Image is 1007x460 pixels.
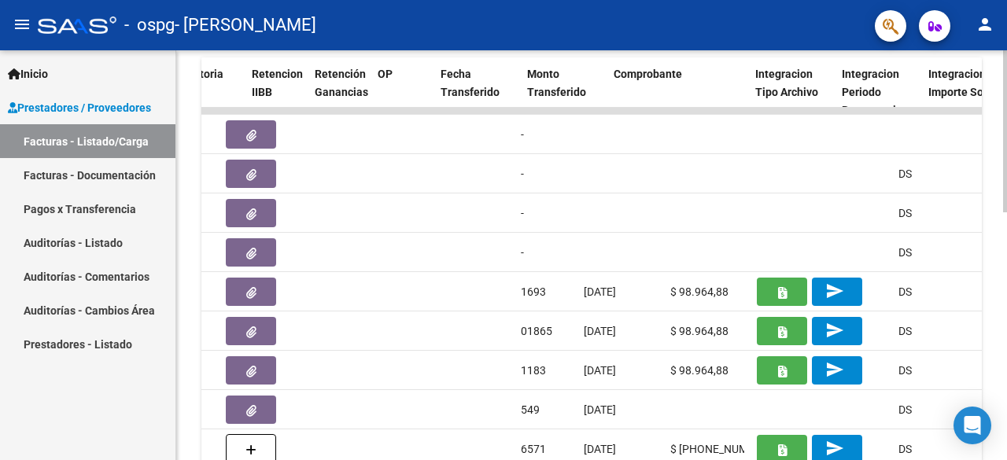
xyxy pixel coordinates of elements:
mat-icon: menu [13,15,31,34]
span: $ 98.964,88 [670,285,729,298]
span: 6571 [521,443,546,455]
span: [DATE] [584,403,616,416]
span: Comprobante [614,68,682,80]
span: 1693 [521,285,546,298]
span: - [521,246,524,259]
span: - ospg [124,8,175,42]
span: $ [PHONE_NUMBER],00 [670,443,787,455]
span: Integracion Importe Sol. [928,68,990,98]
span: Integracion Tipo Archivo [755,68,818,98]
span: 549 [521,403,540,416]
mat-icon: send [825,282,844,300]
span: OP [378,68,393,80]
span: [DATE] [584,364,616,377]
span: [DATE] [584,325,616,337]
datatable-header-cell: Auditoria [171,57,245,127]
span: - [521,128,524,141]
span: DS [898,364,912,377]
span: DS [898,403,912,416]
datatable-header-cell: Monto Transferido [521,57,607,127]
span: Monto Transferido [527,68,586,98]
span: Prestadores / Proveedores [8,99,151,116]
span: Retención Ganancias [315,68,368,98]
span: Integracion Periodo Presentacion [842,68,909,116]
span: $ 98.964,88 [670,325,729,337]
span: [DATE] [584,443,616,455]
datatable-header-cell: Fecha Transferido [434,57,521,127]
span: Inicio [8,65,48,83]
span: DS [898,246,912,259]
span: DS [898,443,912,455]
span: Fecha Transferido [441,68,500,98]
datatable-header-cell: Retencion IIBB [245,57,308,127]
span: 01865 [521,325,552,337]
mat-icon: send [825,439,844,458]
span: 1183 [521,364,546,377]
span: DS [898,325,912,337]
datatable-header-cell: OP [371,57,434,127]
datatable-header-cell: Integracion Tipo Archivo [749,57,835,127]
span: Retencion IIBB [252,68,303,98]
span: [DATE] [584,285,616,298]
mat-icon: person [976,15,994,34]
div: Open Intercom Messenger [954,407,991,444]
span: $ 98.964,88 [670,364,729,377]
span: - [521,167,524,180]
span: DS [898,207,912,219]
mat-icon: send [825,321,844,340]
datatable-header-cell: Comprobante [607,57,749,127]
span: - [521,207,524,219]
mat-icon: send [825,360,844,379]
datatable-header-cell: Integracion Periodo Presentacion [835,57,922,127]
span: - [PERSON_NAME] [175,8,316,42]
span: DS [898,167,912,180]
span: DS [898,285,912,298]
datatable-header-cell: Retención Ganancias [308,57,371,127]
